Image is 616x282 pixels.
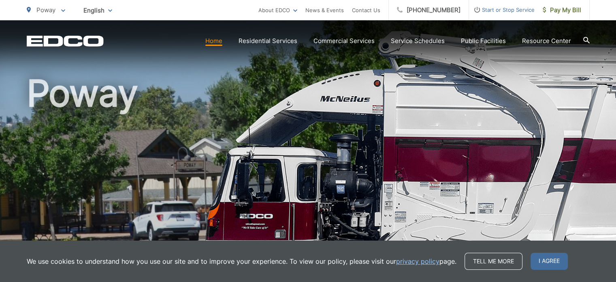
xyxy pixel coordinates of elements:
a: Public Facilities [461,36,506,46]
a: About EDCO [258,5,297,15]
a: News & Events [305,5,344,15]
a: Home [205,36,222,46]
span: English [77,3,118,17]
a: Resource Center [522,36,571,46]
p: We use cookies to understand how you use our site and to improve your experience. To view our pol... [27,256,456,266]
a: Service Schedules [391,36,445,46]
a: Residential Services [239,36,297,46]
span: Poway [36,6,55,14]
a: Commercial Services [313,36,375,46]
a: EDCD logo. Return to the homepage. [27,35,104,47]
span: Pay My Bill [543,5,581,15]
a: Contact Us [352,5,380,15]
a: privacy policy [396,256,439,266]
